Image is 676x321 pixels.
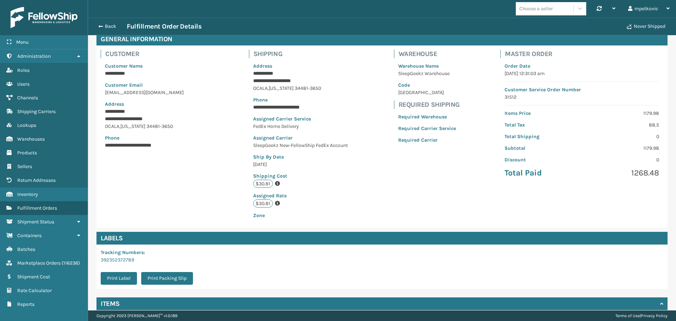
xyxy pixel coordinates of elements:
[17,205,57,211] span: Fulfillment Orders
[505,156,577,163] p: Discount
[398,62,456,70] p: Warehouse Name
[101,300,120,308] h4: Items
[586,110,659,117] p: 1179.98
[253,85,268,91] span: OCALA
[398,89,456,96] p: [GEOGRAPHIC_DATA]
[253,123,349,130] p: FedEx Home Delivery
[295,85,321,91] span: 34481-3650
[586,144,659,152] p: 1179.98
[398,125,456,132] p: Required Carrier Service
[96,310,177,321] p: Copyright 2023 [PERSON_NAME]™ v 1.0.189
[253,134,349,142] p: Assigned Carrier
[254,50,353,58] h4: Shipping
[105,62,204,70] p: Customer Name
[641,313,668,318] a: Privacy Policy
[141,272,193,285] button: Print Packing Slip
[17,301,35,307] span: Reports
[253,199,273,208] p: $30.81
[105,81,204,89] p: Customer Email
[398,70,456,77] p: SleepGeekz Warehouse
[586,156,659,163] p: 0
[398,136,456,144] p: Required Carrier
[127,22,201,31] h3: Fulfillment Order Details
[101,249,145,255] span: Tracking Numbers :
[96,33,668,45] h4: General Information
[399,100,460,109] h4: Required Shipping
[505,70,659,77] p: [DATE] 12:31:03 am
[94,23,127,30] button: Back
[253,180,273,188] p: $30.81
[399,50,460,58] h4: Warehouse
[17,53,51,59] span: Administration
[253,192,349,199] p: Assigned Rate
[505,110,577,117] p: Items Price
[17,122,36,128] span: Lookups
[615,313,640,318] a: Terms of Use
[269,85,294,91] span: [US_STATE]
[505,168,577,178] p: Total Paid
[268,85,269,91] span: ,
[586,168,659,178] p: 1268.48
[62,260,80,266] span: ( 116236 )
[519,5,553,12] div: Choose a seller
[96,232,668,245] h4: Labels
[253,63,272,69] span: Address
[17,260,61,266] span: Marketplace Orders
[146,123,173,129] span: 34481-3650
[505,86,659,93] p: Customer Service Order Number
[586,121,659,129] p: 88.5
[253,142,349,149] p: SleepGeekz New-FellowShip FedEx Account
[505,62,659,70] p: Order Date
[16,39,29,45] span: Menu
[105,123,119,129] span: OCALA
[253,153,349,161] p: Ship By Date
[17,150,37,156] span: Products
[17,288,52,294] span: Rate Calculator
[105,101,124,107] span: Address
[615,310,668,321] div: |
[17,219,54,225] span: Shipment Status
[505,144,577,152] p: Subtotal
[105,89,204,96] p: [EMAIL_ADDRESS][DOMAIN_NAME]
[505,93,659,101] p: 31512
[120,123,145,129] span: [US_STATE]
[11,7,77,28] img: logo
[17,95,38,101] span: Channels
[627,24,632,29] i: Never Shipped
[119,123,120,129] span: ,
[17,136,45,142] span: Warehouses
[586,133,659,140] p: 0
[101,272,137,285] button: Print Label
[253,172,349,180] p: Shipping Cost
[17,109,56,115] span: Shipping Carriers
[253,161,349,168] p: [DATE]
[17,81,30,87] span: Users
[17,246,35,252] span: Batches
[398,113,456,121] p: Required Warehouse
[17,233,42,239] span: Containers
[253,96,349,104] p: Phone
[17,177,56,183] span: Return Addresses
[17,274,50,280] span: Shipment Cost
[253,212,349,219] p: Zone
[622,19,670,33] button: Never Shipped
[17,163,32,169] span: Sellers
[505,133,577,140] p: Total Shipping
[105,134,204,142] p: Phone
[101,257,134,263] a: 392352372789
[17,67,30,73] span: Roles
[505,50,663,58] h4: Master Order
[505,121,577,129] p: Total Tax
[398,81,456,89] p: Code
[105,50,208,58] h4: Customer
[17,191,38,197] span: Inventory
[253,115,349,123] p: Assigned Carrier Service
